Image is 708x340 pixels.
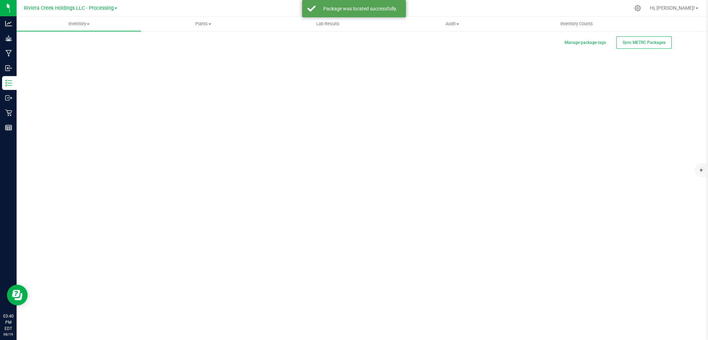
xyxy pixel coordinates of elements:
span: Plants [141,21,265,27]
inline-svg: Retail [5,109,12,116]
p: 08/19 [3,332,13,337]
span: Inventory Counts [551,21,602,27]
inline-svg: Inventory [5,80,12,86]
span: Audit [390,21,514,27]
span: Sync METRC Packages [623,40,665,45]
p: 03:40 PM EDT [3,313,13,332]
iframe: Resource center [7,285,28,305]
inline-svg: Inbound [5,65,12,72]
button: Manage package tags [565,40,606,46]
div: Manage settings [633,5,642,11]
span: Lab Results [307,21,349,27]
span: Riviera Creek Holdings LLC - Processing [24,5,114,11]
a: Inventory Counts [514,17,639,31]
a: Audit [390,17,514,31]
span: Hi, [PERSON_NAME]! [650,5,695,11]
inline-svg: Reports [5,124,12,131]
span: Inventory [17,21,141,27]
a: Plants [141,17,265,31]
div: Package was located successfully. [319,5,401,12]
inline-svg: Analytics [5,20,12,27]
a: Lab Results [265,17,390,31]
inline-svg: Manufacturing [5,50,12,57]
inline-svg: Outbound [5,94,12,101]
inline-svg: Grow [5,35,12,42]
button: Sync METRC Packages [616,36,672,49]
a: Inventory [17,17,141,31]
